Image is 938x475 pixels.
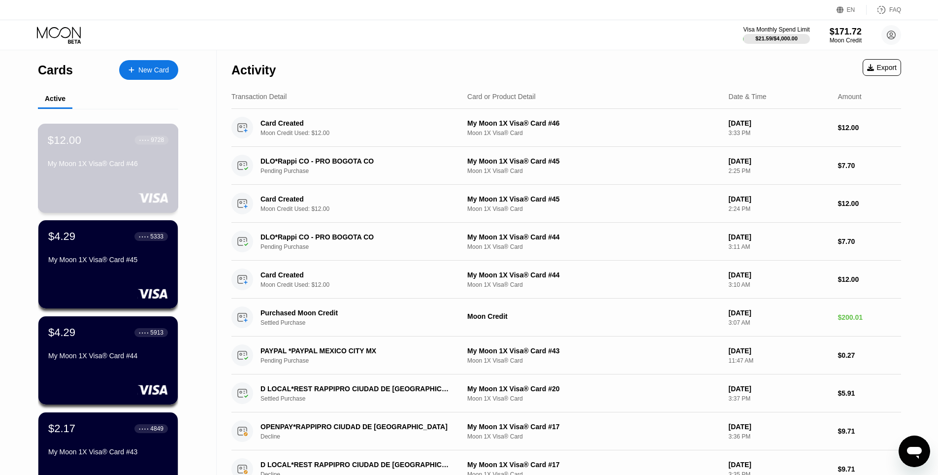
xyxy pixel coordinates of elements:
[467,205,721,212] div: Moon 1X Visa® Card
[467,233,721,241] div: My Moon 1X Visa® Card #44
[138,66,169,74] div: New Card
[467,357,721,364] div: Moon 1X Visa® Card
[260,385,452,393] div: D LOCAL*REST RAPPIPRO CIUDAD DE [GEOGRAPHIC_DATA]
[867,5,901,15] div: FAQ
[139,138,149,141] div: ● ● ● ●
[729,461,830,469] div: [DATE]
[467,395,721,402] div: Moon 1X Visa® Card
[838,93,861,101] div: Amount
[231,93,287,101] div: Transaction Detail
[838,389,901,397] div: $5.91
[755,35,798,41] div: $21.59 / $4,000.00
[729,395,830,402] div: 3:37 PM
[231,185,901,223] div: Card CreatedMoon Credit Used: $12.00My Moon 1X Visa® Card #45Moon 1X Visa® Card[DATE]2:24 PM$12.00
[260,157,452,165] div: DLO*Rappi CO - PRO BOGOTA CO
[48,134,81,146] div: $12.00
[45,95,65,102] div: Active
[837,5,867,15] div: EN
[838,427,901,435] div: $9.71
[260,309,452,317] div: Purchased Moon Credit
[729,433,830,440] div: 3:36 PM
[467,423,721,431] div: My Moon 1X Visa® Card #17
[231,261,901,299] div: Card CreatedMoon Credit Used: $12.00My Moon 1X Visa® Card #44Moon 1X Visa® Card[DATE]3:10 AM$12.00
[260,195,452,203] div: Card Created
[48,160,168,168] div: My Moon 1X Visa® Card #46
[729,281,830,288] div: 3:10 AM
[838,313,901,321] div: $200.01
[838,237,901,245] div: $7.70
[231,223,901,261] div: DLO*Rappi CO - PRO BOGOTA COPending PurchaseMy Moon 1X Visa® Card #44Moon 1X Visa® Card[DATE]3:11...
[260,319,466,326] div: Settled Purchase
[838,351,901,359] div: $0.27
[231,412,901,450] div: OPENPAY*RAPPIPRO CIUDAD DE [GEOGRAPHIC_DATA]DeclineMy Moon 1X Visa® Card #17Moon 1X Visa® Card[DA...
[729,233,830,241] div: [DATE]
[729,357,830,364] div: 11:47 AM
[150,233,163,240] div: 5333
[467,461,721,469] div: My Moon 1X Visa® Card #17
[743,26,809,44] div: Visa Monthly Spend Limit$21.59/$4,000.00
[38,124,178,212] div: $12.00● ● ● ●9728My Moon 1X Visa® Card #46
[838,124,901,132] div: $12.00
[729,423,830,431] div: [DATE]
[729,319,830,326] div: 3:07 AM
[260,461,452,469] div: D LOCAL*REST RAPPIPRO CIUDAD DE [GEOGRAPHIC_DATA]
[231,374,901,412] div: D LOCAL*REST RAPPIPRO CIUDAD DE [GEOGRAPHIC_DATA]Settled PurchaseMy Moon 1X Visa® Card #20Moon 1X...
[150,425,163,432] div: 4849
[729,119,830,127] div: [DATE]
[729,157,830,165] div: [DATE]
[260,395,466,402] div: Settled Purchase
[467,347,721,355] div: My Moon 1X Visa® Card #43
[139,331,149,334] div: ● ● ● ●
[231,337,901,374] div: PAYPAL *PAYPAL MEXICO CITY MXPending PurchaseMy Moon 1X Visa® Card #43Moon 1X Visa® Card[DATE]11:...
[467,312,721,320] div: Moon Credit
[260,357,466,364] div: Pending Purchase
[48,230,75,243] div: $4.29
[231,147,901,185] div: DLO*Rappi CO - PRO BOGOTA COPending PurchaseMy Moon 1X Visa® Card #45Moon 1X Visa® Card[DATE]2:25...
[467,281,721,288] div: Moon 1X Visa® Card
[48,448,168,456] div: My Moon 1X Visa® Card #43
[467,195,721,203] div: My Moon 1X Visa® Card #45
[467,119,721,127] div: My Moon 1X Visa® Card #46
[260,205,466,212] div: Moon Credit Used: $12.00
[150,329,163,336] div: 5913
[260,168,466,174] div: Pending Purchase
[467,243,721,250] div: Moon 1X Visa® Card
[729,168,830,174] div: 2:25 PM
[260,423,452,431] div: OPENPAY*RAPPIPRO CIUDAD DE [GEOGRAPHIC_DATA]
[743,26,809,33] div: Visa Monthly Spend Limit
[260,281,466,288] div: Moon Credit Used: $12.00
[729,271,830,279] div: [DATE]
[48,256,168,264] div: My Moon 1X Visa® Card #45
[467,385,721,393] div: My Moon 1X Visa® Card #20
[838,465,901,473] div: $9.71
[231,299,901,337] div: Purchased Moon CreditSettled PurchaseMoon Credit[DATE]3:07 AM$200.01
[467,130,721,136] div: Moon 1X Visa® Card
[729,205,830,212] div: 2:24 PM
[729,347,830,355] div: [DATE]
[48,422,75,435] div: $2.17
[467,433,721,440] div: Moon 1X Visa® Card
[467,93,536,101] div: Card or Product Detail
[260,433,466,440] div: Decline
[467,157,721,165] div: My Moon 1X Visa® Card #45
[830,27,862,37] div: $171.72
[260,347,452,355] div: PAYPAL *PAYPAL MEXICO CITY MX
[729,93,767,101] div: Date & Time
[899,436,930,467] iframe: Кнопка запуска окна обмена сообщениями
[260,271,452,279] div: Card Created
[729,385,830,393] div: [DATE]
[38,220,178,308] div: $4.29● ● ● ●5333My Moon 1X Visa® Card #45
[38,316,178,405] div: $4.29● ● ● ●5913My Moon 1X Visa® Card #44
[151,136,164,143] div: 9728
[231,109,901,147] div: Card CreatedMoon Credit Used: $12.00My Moon 1X Visa® Card #46Moon 1X Visa® Card[DATE]3:33 PM$12.00
[260,119,452,127] div: Card Created
[729,243,830,250] div: 3:11 AM
[260,130,466,136] div: Moon Credit Used: $12.00
[139,427,149,430] div: ● ● ● ●
[867,64,897,71] div: Export
[729,309,830,317] div: [DATE]
[231,63,276,77] div: Activity
[729,195,830,203] div: [DATE]
[139,235,149,238] div: ● ● ● ●
[467,271,721,279] div: My Moon 1X Visa® Card #44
